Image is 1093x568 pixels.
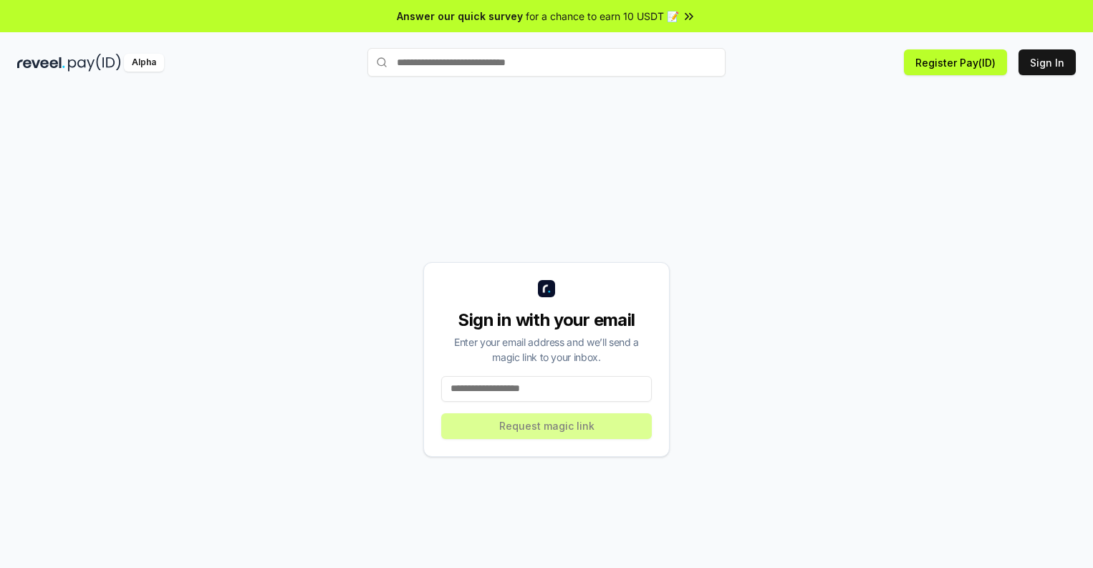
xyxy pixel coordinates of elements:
img: logo_small [538,280,555,297]
span: Answer our quick survey [397,9,523,24]
button: Sign In [1019,49,1076,75]
button: Register Pay(ID) [904,49,1007,75]
span: for a chance to earn 10 USDT 📝 [526,9,679,24]
img: reveel_dark [17,54,65,72]
div: Sign in with your email [441,309,652,332]
div: Enter your email address and we’ll send a magic link to your inbox. [441,334,652,365]
img: pay_id [68,54,121,72]
div: Alpha [124,54,164,72]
